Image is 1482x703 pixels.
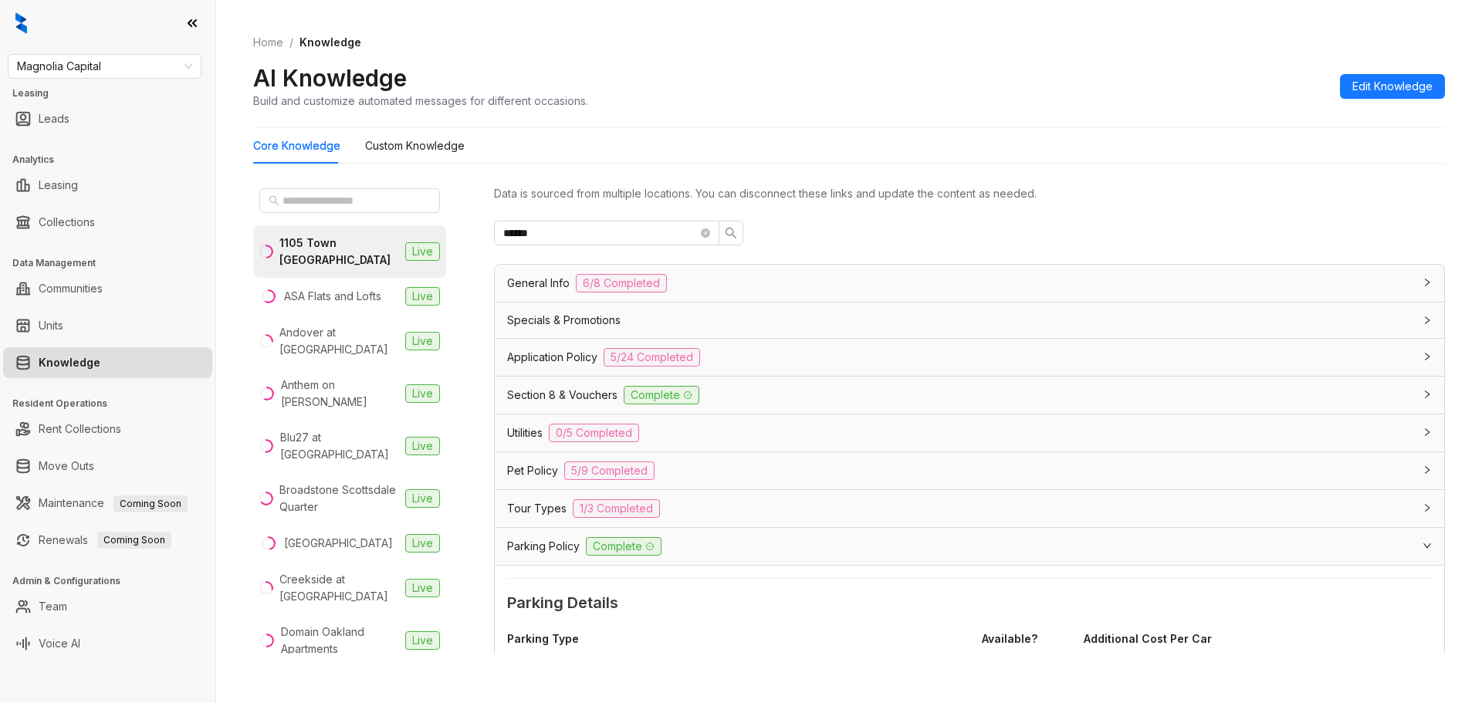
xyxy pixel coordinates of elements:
li: Units [3,310,212,341]
span: Coming Soon [97,532,171,549]
span: collapsed [1423,503,1432,512]
span: collapsed [1423,465,1432,475]
li: Knowledge [3,347,212,378]
button: Edit Knowledge [1340,74,1445,99]
li: Renewals [3,525,212,556]
span: 6/8 Completed [576,274,667,292]
a: Move Outs [39,451,94,482]
div: Parking Type [507,630,969,647]
span: Tour Types [507,500,567,517]
div: Available? [982,630,1074,647]
a: Leasing [39,170,78,201]
a: Team [39,591,67,622]
span: Specials & Promotions [507,312,621,329]
span: Knowledge [299,35,361,49]
h3: Leasing [12,86,215,100]
li: Team [3,591,212,622]
span: search [725,227,737,239]
span: Live [405,242,440,261]
div: Anthem on [PERSON_NAME] [281,377,399,411]
li: Collections [3,207,212,238]
span: Live [405,489,440,508]
a: Communities [39,273,103,304]
div: Custom Knowledge [365,137,465,154]
span: Live [405,287,440,306]
span: Live [405,332,440,350]
div: Specials & Promotions [495,302,1444,338]
h3: Admin & Configurations [12,574,215,588]
a: Units [39,310,63,341]
div: Andover at [GEOGRAPHIC_DATA] [279,324,399,358]
li: Maintenance [3,488,212,519]
div: Section 8 & VouchersComplete [495,377,1444,414]
div: Build and customize automated messages for different occasions. [253,93,588,109]
li: Voice AI [3,628,212,659]
li: Rent Collections [3,414,212,444]
span: General Info [507,275,570,292]
li: Move Outs [3,451,212,482]
img: logo [15,12,27,34]
span: close-circle [701,228,710,238]
span: Coming Soon [113,495,188,512]
a: Collections [39,207,95,238]
div: Parking PolicyComplete [495,528,1444,565]
span: Magnolia Capital [17,55,192,78]
div: 1105 Town [GEOGRAPHIC_DATA] [279,235,399,269]
span: expanded [1423,541,1432,550]
li: / [289,34,293,51]
div: ASA Flats and Lofts [284,288,381,305]
h3: Analytics [12,153,215,167]
span: collapsed [1423,278,1432,287]
div: Core Knowledge [253,137,340,154]
span: 5/24 Completed [604,348,700,367]
h2: AI Knowledge [253,63,407,93]
div: Application Policy5/24 Completed [495,339,1444,376]
div: [GEOGRAPHIC_DATA] [284,535,393,552]
a: RenewalsComing Soon [39,525,171,556]
span: Live [405,579,440,597]
div: Utilities0/5 Completed [495,414,1444,451]
div: General Info6/8 Completed [495,265,1444,302]
div: Domain Oakland Apartments [281,624,399,657]
a: Home [250,34,286,51]
li: Communities [3,273,212,304]
h3: Data Management [12,256,215,270]
span: Live [405,631,440,650]
span: 0/5 Completed [549,424,639,442]
div: Blu27 at [GEOGRAPHIC_DATA] [280,429,399,463]
span: collapsed [1423,316,1432,325]
a: Knowledge [39,347,100,378]
span: Live [405,384,440,403]
span: collapsed [1423,428,1432,437]
span: collapsed [1423,352,1432,361]
span: Live [405,437,440,455]
li: Leads [3,103,212,134]
span: Complete [624,386,699,404]
a: Voice AI [39,628,80,659]
span: collapsed [1423,390,1432,399]
a: Leads [39,103,69,134]
h3: Resident Operations [12,397,215,411]
div: Creekside at [GEOGRAPHIC_DATA] [279,571,399,605]
span: Application Policy [507,349,597,366]
span: Pet Policy [507,462,558,479]
div: Data is sourced from multiple locations. You can disconnect these links and update the content as... [494,185,1445,202]
div: Pet Policy5/9 Completed [495,452,1444,489]
span: Parking Policy [507,538,580,555]
span: 1/3 Completed [573,499,660,518]
a: Rent Collections [39,414,121,444]
span: Parking Details [507,591,1432,615]
span: Edit Knowledge [1352,78,1433,95]
div: Tour Types1/3 Completed [495,490,1444,527]
div: Additional Cost Per Car [1084,630,1331,647]
li: Leasing [3,170,212,201]
span: Complete [586,537,661,556]
span: Utilities [507,424,543,441]
span: Live [405,534,440,553]
span: Section 8 & Vouchers [507,387,617,404]
span: search [269,195,279,206]
div: Broadstone Scottsdale Quarter [279,482,399,515]
span: 5/9 Completed [564,461,655,480]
